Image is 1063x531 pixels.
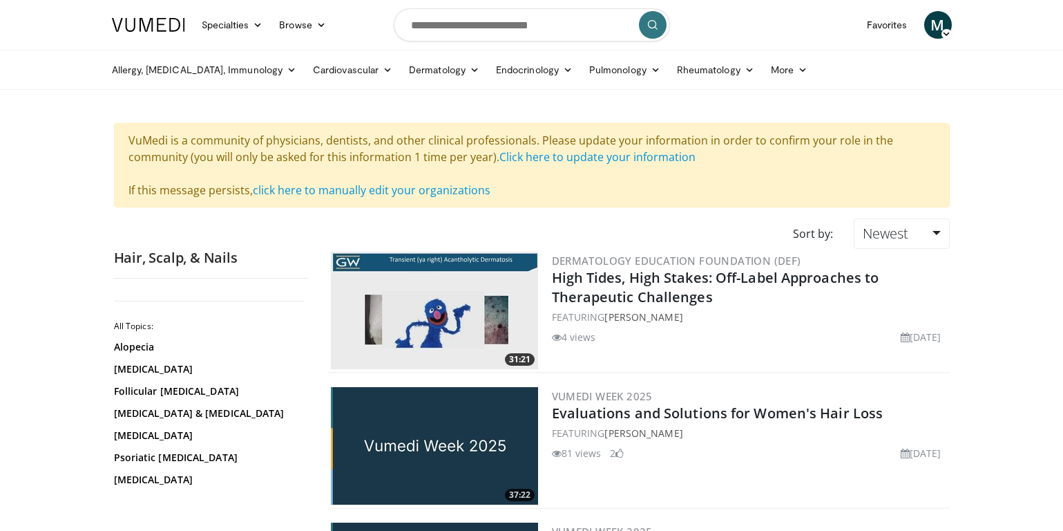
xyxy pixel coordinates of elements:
a: Dermatology [401,56,488,84]
li: 81 views [552,446,602,460]
a: Newest [854,218,949,249]
a: Allergy, [MEDICAL_DATA], Immunology [104,56,305,84]
a: click here to manually edit your organizations [253,183,490,198]
a: [PERSON_NAME] [604,427,682,440]
img: 7734f883-3b04-481a-beff-332556feca0d.300x170_q85_crop-smart_upscale.jpg [331,252,538,369]
li: 4 views [552,330,596,344]
span: 31:21 [505,353,535,366]
a: 31:21 [331,252,538,369]
img: VuMedi Logo [112,18,185,32]
a: [MEDICAL_DATA] [114,473,300,487]
li: [DATE] [901,330,941,344]
a: [MEDICAL_DATA] & [MEDICAL_DATA] [114,407,300,420]
li: 2 [610,446,624,460]
a: [PERSON_NAME] [604,310,682,324]
a: Browse [271,11,334,39]
a: Click here to update your information [499,149,696,165]
a: Follicular [MEDICAL_DATA] [114,384,300,398]
a: Favorites [859,11,916,39]
a: Dermatology Education Foundation (DEF) [552,254,801,268]
a: Alopecia [114,340,300,354]
a: More [763,56,816,84]
div: Sort by: [783,218,843,249]
div: FEATURING [552,426,947,440]
a: Cardiovascular [305,56,401,84]
h2: All Topics: [114,321,304,332]
a: [MEDICAL_DATA] [114,362,300,376]
img: 4dd4c714-532f-44da-96b3-d887f22c4efa.jpg.300x170_q85_crop-smart_upscale.jpg [331,387,538,505]
a: Rheumatology [669,56,763,84]
a: Evaluations and Solutions for Women's Hair Loss [552,404,883,422]
div: VuMedi is a community of physicians, dentists, and other clinical professionals. Please update yo... [114,123,950,207]
a: M [924,11,952,39]
span: 37:22 [505,489,535,501]
a: Endocrinology [488,56,581,84]
a: 37:22 [331,387,538,505]
a: [MEDICAL_DATA] [114,429,300,442]
input: Search topics, interventions [394,8,670,41]
a: Psoriatic [MEDICAL_DATA] [114,451,300,465]
a: Specialties [193,11,271,39]
div: FEATURING [552,310,947,324]
a: High Tides, High Stakes: Off-Label Approaches to Therapeutic Challenges [552,268,879,306]
h2: Hair, Scalp, & Nails [114,249,307,267]
a: Pulmonology [581,56,669,84]
span: Newest [863,224,908,243]
li: [DATE] [901,446,941,460]
a: Vumedi Week 2025 [552,389,653,403]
